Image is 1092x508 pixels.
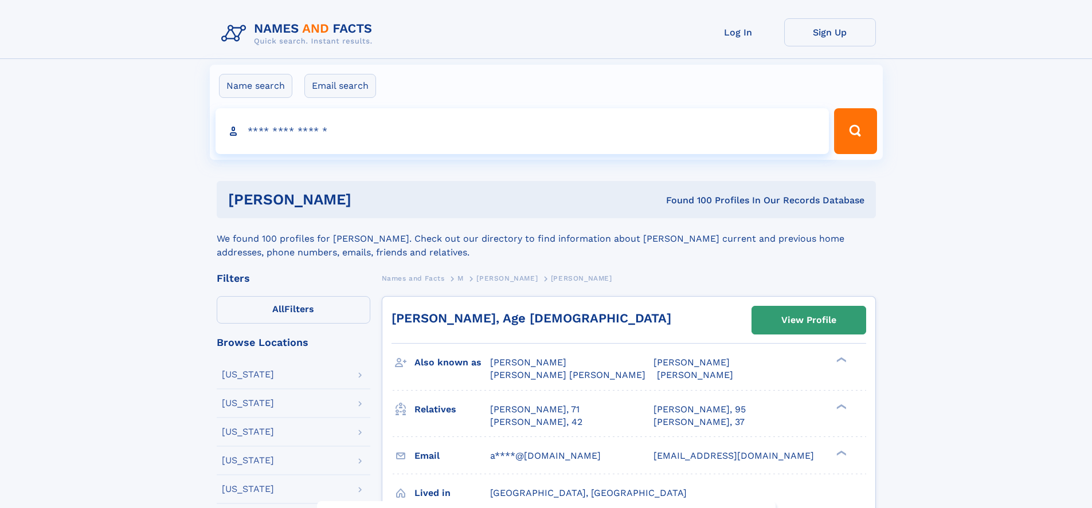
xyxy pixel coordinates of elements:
h3: Also known as [414,353,490,372]
a: [PERSON_NAME], 95 [653,403,746,416]
label: Name search [219,74,292,98]
button: Search Button [834,108,876,154]
h3: Relatives [414,400,490,419]
span: All [272,304,284,314]
a: [PERSON_NAME] [476,271,538,285]
span: M [457,274,464,282]
span: [EMAIL_ADDRESS][DOMAIN_NAME] [653,450,814,461]
span: [PERSON_NAME] [476,274,538,282]
a: [PERSON_NAME], 42 [490,416,582,428]
label: Email search [304,74,376,98]
div: Found 100 Profiles In Our Records Database [508,194,864,207]
div: ❯ [833,356,847,364]
div: [US_STATE] [222,399,274,408]
a: [PERSON_NAME], 71 [490,403,580,416]
h1: [PERSON_NAME] [228,192,509,207]
div: ❯ [833,449,847,456]
span: [PERSON_NAME] [PERSON_NAME] [490,369,645,380]
span: [PERSON_NAME] [490,357,566,368]
div: [US_STATE] [222,370,274,379]
div: Filters [217,273,370,283]
span: [GEOGRAPHIC_DATA], [GEOGRAPHIC_DATA] [490,487,687,498]
a: Names and Facts [382,271,445,285]
a: M [457,271,464,285]
a: [PERSON_NAME], Age [DEMOGRAPHIC_DATA] [392,311,671,325]
span: [PERSON_NAME] [551,274,612,282]
span: [PERSON_NAME] [653,357,730,368]
div: [US_STATE] [222,456,274,465]
div: ❯ [833,403,847,410]
div: [US_STATE] [222,427,274,436]
label: Filters [217,296,370,324]
div: Browse Locations [217,337,370,348]
a: Sign Up [784,18,876,46]
a: View Profile [752,306,866,334]
div: [US_STATE] [222,485,274,494]
input: search input [216,108,829,154]
span: [PERSON_NAME] [657,369,733,380]
div: View Profile [781,307,836,333]
a: Log In [692,18,784,46]
div: We found 100 profiles for [PERSON_NAME]. Check out our directory to find information about [PERSO... [217,218,876,259]
img: Logo Names and Facts [217,18,382,49]
h3: Email [414,446,490,466]
h3: Lived in [414,483,490,503]
a: [PERSON_NAME], 37 [653,416,745,428]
